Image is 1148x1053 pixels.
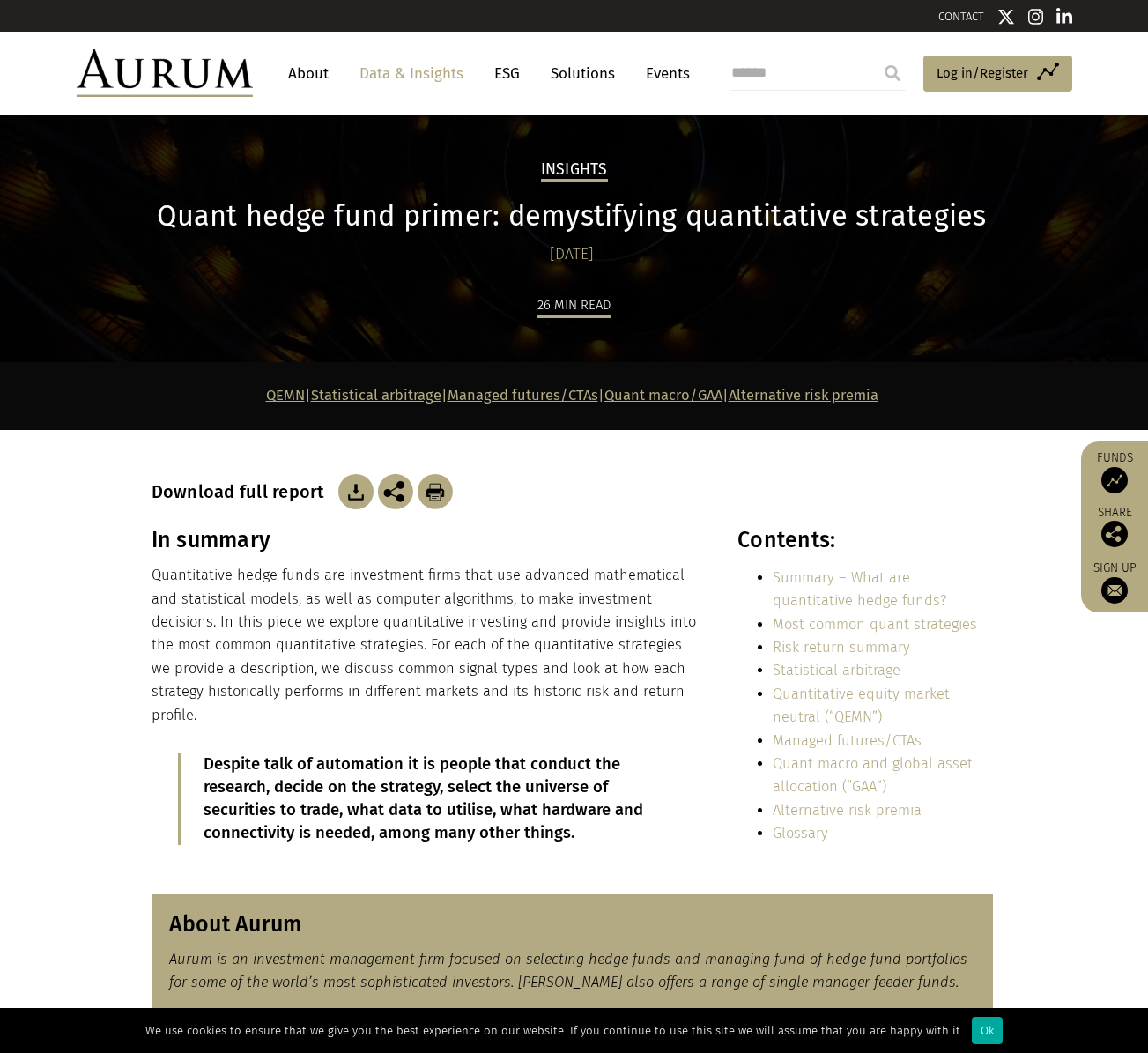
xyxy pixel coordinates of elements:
[773,662,900,679] a: Statistical arbitrage
[169,951,967,990] em: Aurum is an investment management firm focused on selecting hedge funds and managing fund of hedg...
[152,199,993,234] h1: Quant hedge fund primer: demystifying quantitative strategies
[266,387,305,404] a: QEMN
[737,527,992,553] h3: Contents:
[773,569,946,609] a: Summary – What are quantitative hedge funds?
[1101,521,1128,547] img: Share this post
[637,57,690,90] a: Events
[77,49,253,97] img: Aurum
[875,56,910,91] input: Submit
[997,8,1015,26] img: Twitter icon
[773,825,828,842] a: Glossary
[152,481,334,502] h3: Download full report
[152,564,700,727] p: Quantitative hedge funds are investment firms that use advanced mathematical and statistical mode...
[311,387,441,404] a: Statistical arbitrage
[773,755,973,795] a: Quant macro and global asset allocation (“GAA”)
[152,527,700,553] h3: In summary
[152,242,993,267] div: [DATE]
[773,639,910,656] a: Risk return summary
[378,474,413,509] img: Share this post
[937,63,1028,84] span: Log in/Register
[1101,467,1128,493] img: Access Funds
[729,387,878,404] a: Alternative risk premia
[542,57,624,90] a: Solutions
[773,686,950,725] a: Quantitative equity market neutral (“QEMN”)
[485,57,529,90] a: ESG
[204,753,651,845] p: Despite talk of automation it is people that conduct the research, decide on the strategy, select...
[338,474,374,509] img: Download Article
[938,10,984,23] a: CONTACT
[1028,8,1044,26] img: Instagram icon
[537,294,611,318] div: 26 min read
[448,387,598,404] a: Managed futures/CTAs
[972,1017,1003,1044] div: Ok
[773,802,922,819] a: Alternative risk premia
[169,911,975,938] h3: About Aurum
[1056,8,1072,26] img: Linkedin icon
[773,732,922,749] a: Managed futures/CTAs
[541,160,608,182] h2: Insights
[773,616,977,633] a: Most common quant strategies
[351,57,472,90] a: Data & Insights
[418,474,453,509] img: Download Article
[279,57,337,90] a: About
[1090,450,1139,493] a: Funds
[1101,577,1128,604] img: Sign up to our newsletter
[1090,507,1139,547] div: Share
[923,56,1072,93] a: Log in/Register
[266,387,878,404] strong: | | | |
[604,387,722,404] a: Quant macro/GAA
[1090,560,1139,604] a: Sign up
